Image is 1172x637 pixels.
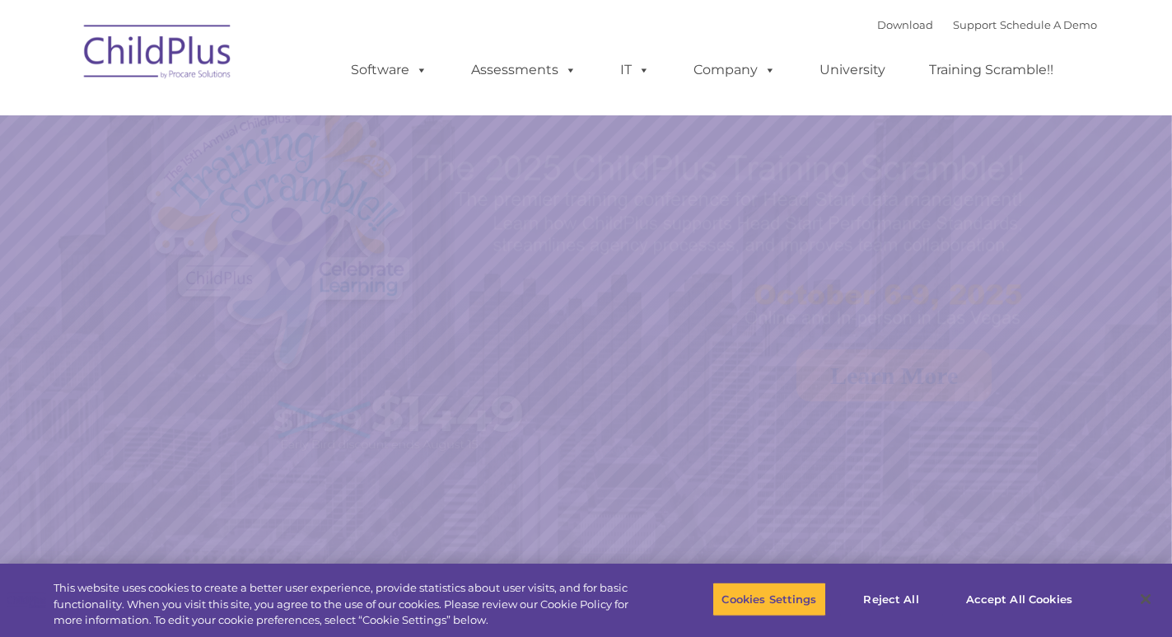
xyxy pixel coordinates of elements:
[76,13,240,96] img: ChildPlus by Procare Solutions
[877,18,1097,31] font: |
[712,582,825,616] button: Cookies Settings
[1000,18,1097,31] a: Schedule A Demo
[796,349,992,401] a: Learn More
[957,582,1081,616] button: Accept All Cookies
[840,582,943,616] button: Reject All
[803,54,902,87] a: University
[455,54,593,87] a: Assessments
[677,54,792,87] a: Company
[334,54,444,87] a: Software
[913,54,1070,87] a: Training Scramble!!
[953,18,997,31] a: Support
[877,18,933,31] a: Download
[54,580,645,629] div: This website uses cookies to create a better user experience, provide statistics about user visit...
[1128,581,1164,617] button: Close
[604,54,666,87] a: IT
